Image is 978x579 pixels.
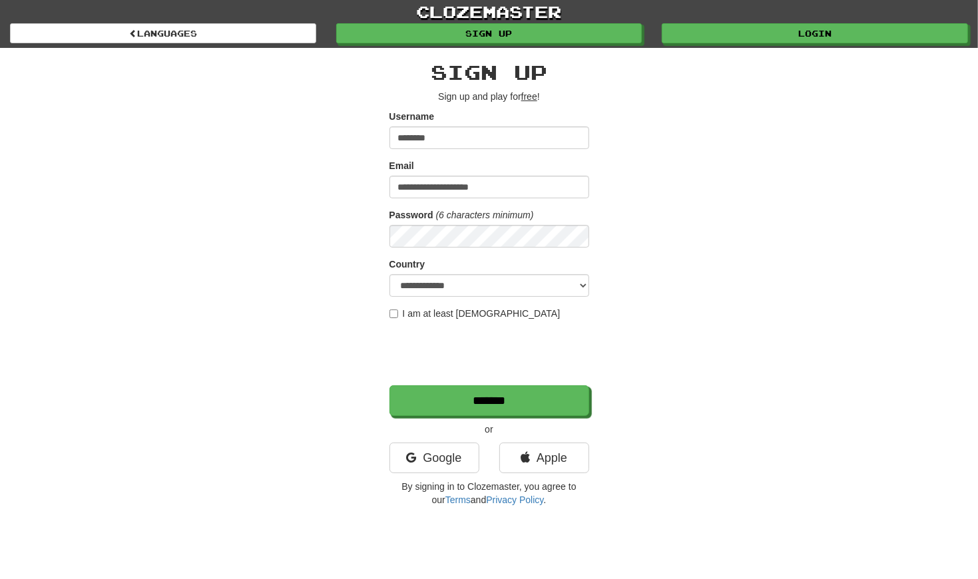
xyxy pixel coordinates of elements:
em: (6 characters minimum) [436,210,534,220]
u: free [521,91,537,102]
p: Sign up and play for ! [389,90,589,103]
h2: Sign up [389,61,589,83]
a: Sign up [336,23,642,43]
iframe: reCAPTCHA [389,327,592,379]
label: I am at least [DEMOGRAPHIC_DATA] [389,307,561,320]
label: Username [389,110,435,123]
p: or [389,423,589,436]
a: Login [662,23,968,43]
label: Password [389,208,433,222]
a: Languages [10,23,316,43]
a: Apple [499,443,589,473]
a: Terms [445,494,471,505]
label: Email [389,159,414,172]
p: By signing in to Clozemaster, you agree to our and . [389,480,589,506]
input: I am at least [DEMOGRAPHIC_DATA] [389,309,398,318]
label: Country [389,258,425,271]
a: Google [389,443,479,473]
a: Privacy Policy [486,494,543,505]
